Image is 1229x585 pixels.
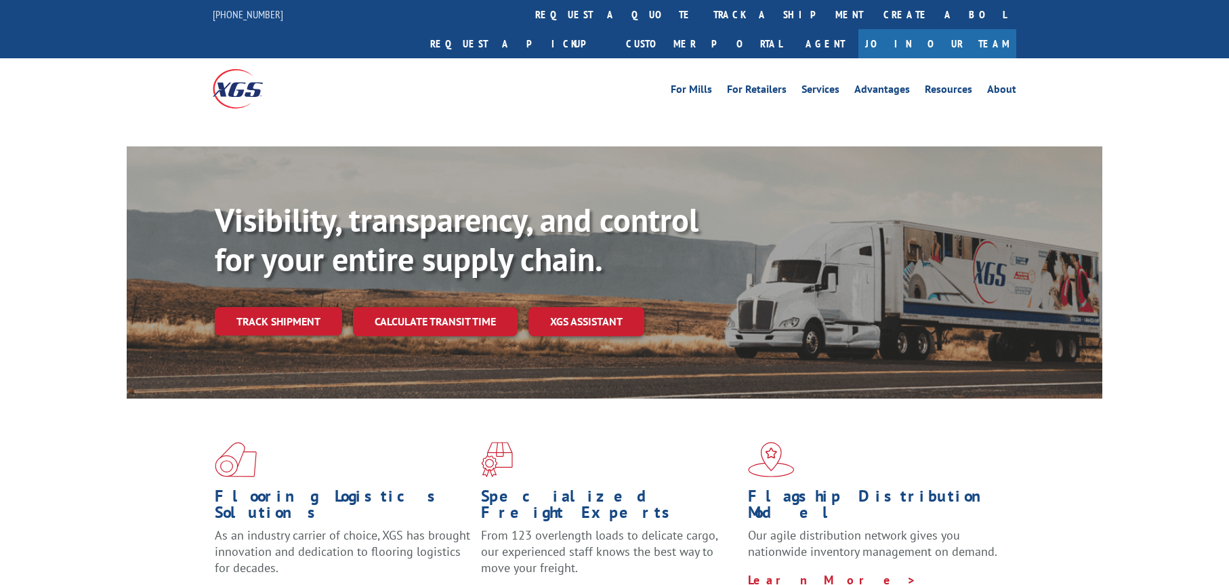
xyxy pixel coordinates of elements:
[215,307,342,336] a: Track shipment
[420,29,616,58] a: Request a pickup
[671,84,712,99] a: For Mills
[748,488,1004,527] h1: Flagship Distribution Model
[528,307,644,336] a: XGS ASSISTANT
[748,442,795,477] img: xgs-icon-flagship-distribution-model-red
[481,442,513,477] img: xgs-icon-focused-on-flooring-red
[353,307,518,336] a: Calculate transit time
[727,84,787,99] a: For Retailers
[215,527,470,576] span: As an industry carrier of choice, XGS has brought innovation and dedication to flooring logistics...
[801,84,839,99] a: Services
[215,488,471,527] h1: Flooring Logistics Solutions
[616,29,792,58] a: Customer Portal
[854,84,910,99] a: Advantages
[792,29,858,58] a: Agent
[748,527,997,559] span: Our agile distribution network gives you nationwide inventory management on demand.
[858,29,1016,58] a: Join Our Team
[987,84,1016,99] a: About
[215,199,699,280] b: Visibility, transparency, and control for your entire supply chain.
[215,442,257,477] img: xgs-icon-total-supply-chain-intelligence-red
[481,488,737,527] h1: Specialized Freight Experts
[925,84,972,99] a: Resources
[213,7,283,21] a: [PHONE_NUMBER]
